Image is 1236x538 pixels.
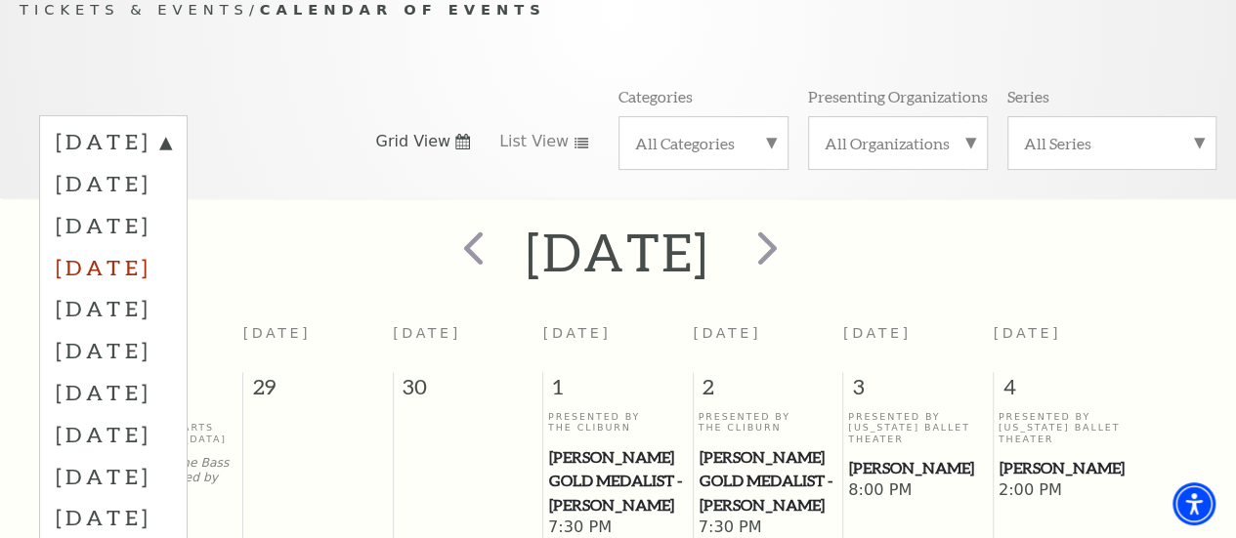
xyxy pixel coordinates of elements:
[848,480,988,502] span: 8:00 PM
[999,480,1139,502] span: 2:00 PM
[56,329,171,371] label: [DATE]
[56,162,171,204] label: [DATE]
[499,131,569,152] span: List View
[375,131,450,152] span: Grid View
[1000,456,1138,480] span: [PERSON_NAME]
[700,445,837,517] span: [PERSON_NAME] Gold Medalist - [PERSON_NAME]
[843,325,912,341] span: [DATE]
[843,372,993,411] span: 3
[848,456,988,480] a: Peter Pan
[56,371,171,413] label: [DATE]
[548,445,688,517] a: Cliburn Gold Medalist - Aristo Sham
[56,246,171,288] label: [DATE]
[56,204,171,246] label: [DATE]
[1024,133,1200,153] label: All Series
[543,372,693,411] span: 1
[243,325,312,341] span: [DATE]
[1172,482,1215,525] div: Accessibility Menu
[999,411,1139,444] p: Presented By [US_STATE] Ballet Theater
[635,133,773,153] label: All Categories
[56,496,171,538] label: [DATE]
[393,325,461,341] span: [DATE]
[994,372,1143,411] span: 4
[260,1,546,18] span: Calendar of Events
[394,372,543,411] span: 30
[20,1,249,18] span: Tickets & Events
[548,411,688,434] p: Presented By The Cliburn
[56,413,171,455] label: [DATE]
[543,325,612,341] span: [DATE]
[56,287,171,329] label: [DATE]
[56,455,171,497] label: [DATE]
[526,221,710,283] h2: [DATE]
[993,325,1061,341] span: [DATE]
[436,217,507,286] button: prev
[999,456,1139,480] a: Peter Pan
[848,411,988,444] p: Presented By [US_STATE] Ballet Theater
[243,372,393,411] span: 29
[699,445,838,517] a: Cliburn Gold Medalist - Aristo Sham
[849,456,987,480] span: [PERSON_NAME]
[694,372,843,411] span: 2
[808,86,988,106] p: Presenting Organizations
[729,217,800,286] button: next
[549,445,687,517] span: [PERSON_NAME] Gold Medalist - [PERSON_NAME]
[693,325,761,341] span: [DATE]
[1007,86,1049,106] p: Series
[825,133,971,153] label: All Organizations
[699,411,838,434] p: Presented By The Cliburn
[56,127,171,162] label: [DATE]
[618,86,693,106] p: Categories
